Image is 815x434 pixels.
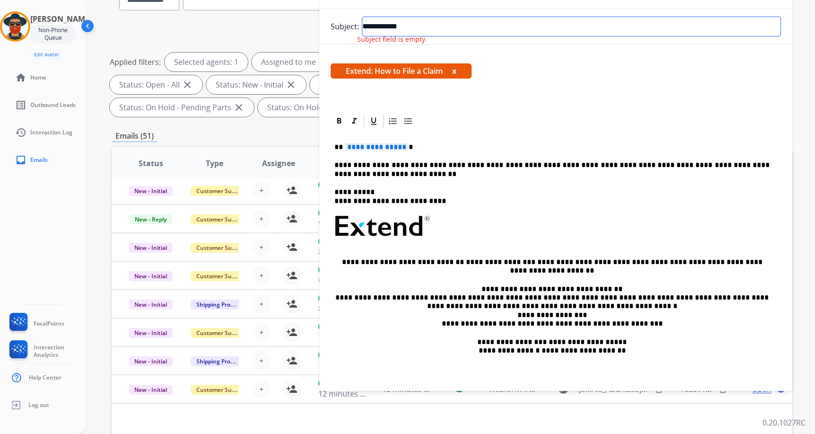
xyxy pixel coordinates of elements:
[129,328,173,338] span: New - Initial
[129,214,172,224] span: New - Reply
[318,360,373,371] span: 11 minutes ago
[139,158,163,169] span: Status
[112,130,158,142] p: Emails (51)
[191,328,252,338] span: Customer Support
[285,79,297,90] mat-icon: close
[30,49,63,60] button: Edit Avatar
[401,114,415,128] div: Bullet List
[258,98,385,117] div: Status: On Hold - Servicers
[8,313,64,335] a: FocalPoints
[110,98,254,117] div: Status: On Hold - Pending Parts
[252,266,271,285] button: +
[30,129,72,136] span: Interaction Log
[129,243,173,253] span: New - Initial
[30,74,46,81] span: Home
[318,332,373,342] span: 10 minutes ago
[332,114,346,128] div: Bold
[286,355,298,366] mat-icon: person_add
[318,389,373,399] span: 12 minutes ago
[191,300,255,310] span: Shipping Protection
[286,185,298,196] mat-icon: person_add
[318,218,369,229] span: 9 minutes ago
[2,13,28,40] img: avatar
[386,114,400,128] div: Ordered List
[331,21,359,32] p: Subject:
[318,265,338,275] p: New
[318,180,338,189] p: New
[259,355,263,366] span: +
[191,356,255,366] span: Shipping Protection
[367,114,381,128] div: Underline
[318,275,369,285] span: 6 minutes ago
[252,351,271,370] button: +
[165,53,248,71] div: Selected agents: 1
[259,241,263,253] span: +
[129,271,173,281] span: New - Initial
[286,241,298,253] mat-icon: person_add
[318,322,338,331] p: New
[129,186,173,196] span: New - Initial
[331,63,472,79] span: Extend: How to File a Claim
[252,238,271,257] button: +
[129,300,173,310] span: New - Initial
[318,303,369,314] span: 8 minutes ago
[310,75,410,94] div: Status: New - Reply
[452,65,456,77] button: x
[191,271,252,281] span: Customer Support
[15,72,26,83] mat-icon: home
[252,209,271,228] button: +
[15,127,26,138] mat-icon: history
[34,344,85,359] span: Interaction Analytics
[286,327,298,338] mat-icon: person_add
[357,35,427,44] span: Subject field is empty.
[318,379,338,388] p: New
[259,185,263,196] span: +
[233,102,245,113] mat-icon: close
[262,158,295,169] span: Assignee
[286,383,298,395] mat-icon: person_add
[318,208,338,218] p: New
[259,298,263,310] span: +
[318,237,338,246] p: New
[29,374,61,381] span: Help Center
[191,186,252,196] span: Customer Support
[8,340,85,362] a: Interaction Analytics
[252,53,325,71] div: Assigned to me
[182,79,193,90] mat-icon: close
[286,270,298,281] mat-icon: person_add
[206,75,306,94] div: Status: New - Initial
[318,247,369,257] span: 8 minutes ago
[28,401,49,409] span: Log out
[129,385,173,395] span: New - Initial
[259,213,263,224] span: +
[259,327,263,338] span: +
[318,293,338,303] p: New
[347,114,361,128] div: Italic
[762,417,806,428] p: 0.20.1027RC
[110,56,161,68] p: Applied filters:
[15,99,26,111] mat-icon: list_alt
[129,356,173,366] span: New - Initial
[252,294,271,313] button: +
[15,154,26,166] mat-icon: inbox
[191,243,252,253] span: Customer Support
[30,101,76,109] span: Outbound Leads
[191,214,252,224] span: Customer Support
[191,385,252,395] span: Customer Support
[318,350,338,360] p: New
[34,320,64,328] span: FocalPoints
[110,75,202,94] div: Status: Open - All
[30,25,76,44] div: Non-Phone Queue
[286,213,298,224] mat-icon: person_add
[252,181,271,200] button: +
[286,298,298,310] mat-icon: person_add
[259,270,263,281] span: +
[259,383,263,395] span: +
[252,380,271,399] button: +
[30,156,48,164] span: Emails
[30,13,92,25] h3: [PERSON_NAME]
[252,323,271,342] button: +
[206,158,223,169] span: Type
